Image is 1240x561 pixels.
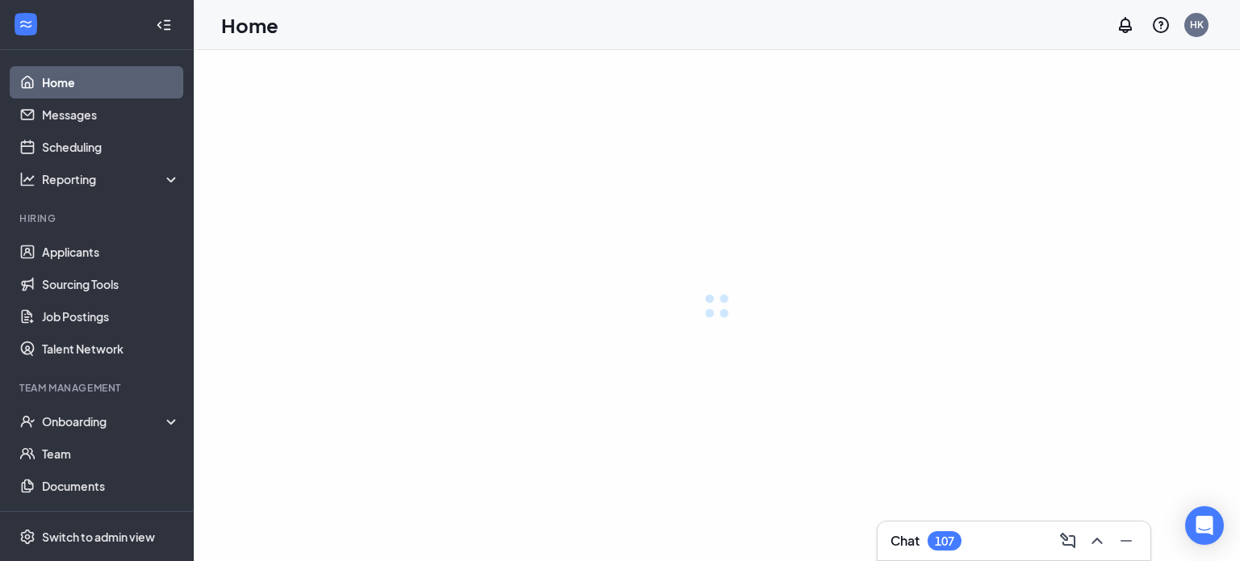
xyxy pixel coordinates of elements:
div: Open Intercom Messenger [1185,506,1224,545]
a: Job Postings [42,300,180,333]
svg: ComposeMessage [1058,531,1078,551]
h3: Chat [890,532,920,550]
svg: Minimize [1116,531,1136,551]
a: Team [42,437,180,470]
div: Reporting [42,171,181,187]
div: Onboarding [42,413,181,429]
div: Switch to admin view [42,529,155,545]
svg: WorkstreamLogo [18,16,34,32]
svg: ChevronUp [1087,531,1107,551]
div: Team Management [19,381,177,395]
button: Minimize [1112,528,1137,554]
svg: Settings [19,529,36,545]
h1: Home [221,11,279,39]
svg: Collapse [156,17,172,33]
a: Documents [42,470,180,502]
div: HK [1190,18,1204,31]
a: Surveys [42,502,180,534]
a: Applicants [42,236,180,268]
a: Scheduling [42,131,180,163]
a: Messages [42,98,180,131]
a: Talent Network [42,333,180,365]
svg: QuestionInfo [1151,15,1171,35]
a: Home [42,66,180,98]
button: ComposeMessage [1054,528,1079,554]
div: Hiring [19,211,177,225]
div: 107 [935,534,954,548]
a: Sourcing Tools [42,268,180,300]
svg: Notifications [1116,15,1135,35]
svg: UserCheck [19,413,36,429]
button: ChevronUp [1083,528,1108,554]
svg: Analysis [19,171,36,187]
